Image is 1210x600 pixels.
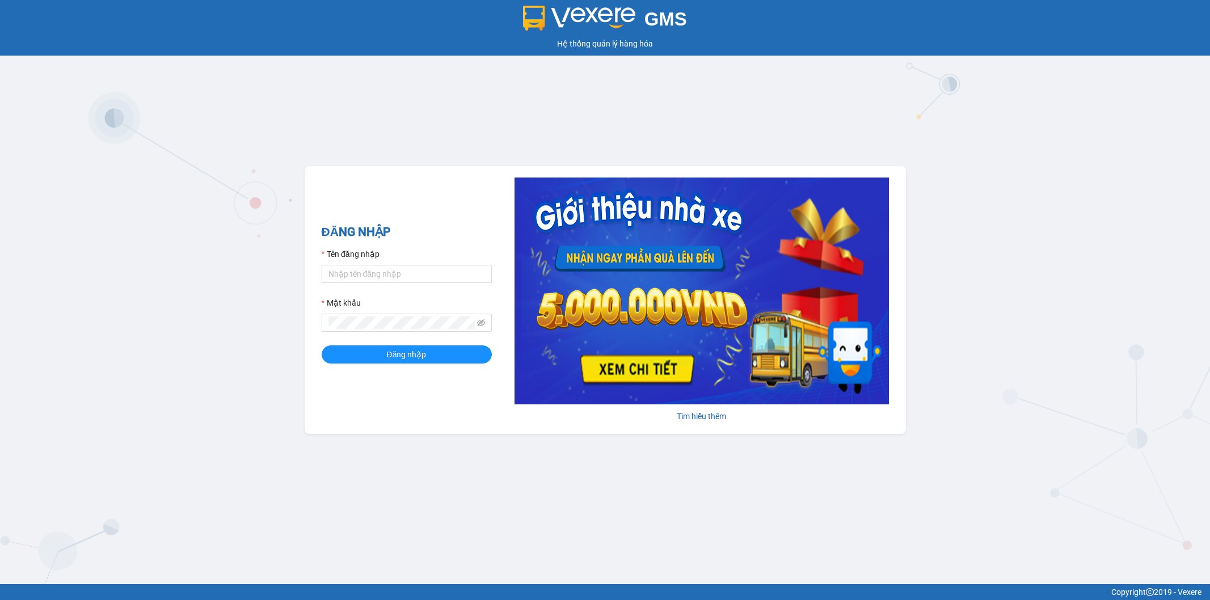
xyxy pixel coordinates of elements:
[322,297,361,309] label: Mật khẩu
[9,586,1201,598] div: Copyright 2019 - Vexere
[3,37,1207,50] div: Hệ thống quản lý hàng hóa
[322,223,492,242] h2: ĐĂNG NHẬP
[477,319,485,327] span: eye-invisible
[322,345,492,364] button: Đăng nhập
[1146,588,1154,596] span: copyright
[523,6,635,31] img: logo 2
[322,248,380,260] label: Tên đăng nhập
[328,316,475,329] input: Mật khẩu
[322,265,492,283] input: Tên đăng nhập
[387,348,427,361] span: Đăng nhập
[523,17,687,26] a: GMS
[515,178,889,404] img: banner-0
[515,410,889,422] div: Tìm hiểu thêm
[644,9,687,29] span: GMS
